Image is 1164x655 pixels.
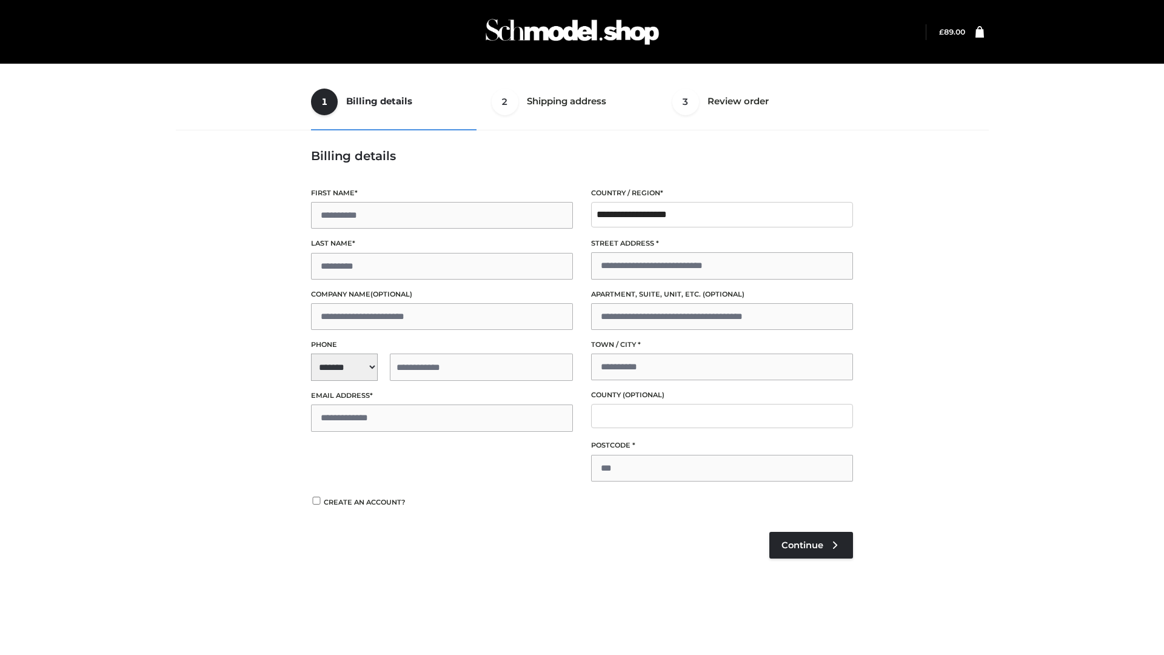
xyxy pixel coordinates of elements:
[939,27,965,36] a: £89.00
[311,497,322,505] input: Create an account?
[939,27,965,36] bdi: 89.00
[311,339,573,351] label: Phone
[939,27,944,36] span: £
[591,187,853,199] label: Country / Region
[311,289,573,300] label: Company name
[311,149,853,163] h3: Billing details
[481,8,663,56] img: Schmodel Admin 964
[591,440,853,451] label: Postcode
[623,391,664,399] span: (optional)
[311,238,573,249] label: Last name
[781,540,823,551] span: Continue
[591,389,853,401] label: County
[591,289,853,300] label: Apartment, suite, unit, etc.
[769,532,853,559] a: Continue
[591,238,853,249] label: Street address
[324,498,406,506] span: Create an account?
[591,339,853,351] label: Town / City
[370,290,412,298] span: (optional)
[311,390,573,401] label: Email address
[311,187,573,199] label: First name
[703,290,744,298] span: (optional)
